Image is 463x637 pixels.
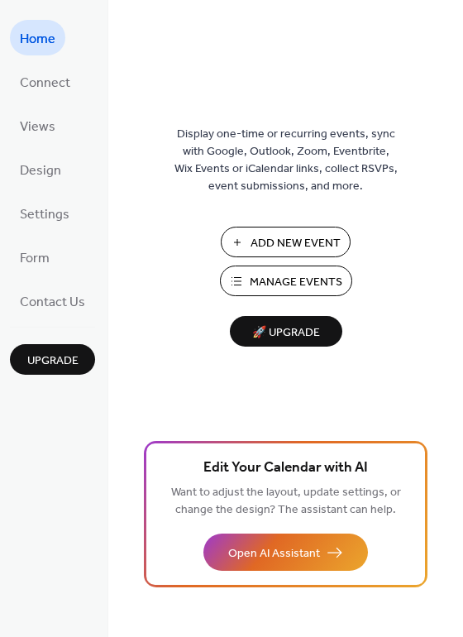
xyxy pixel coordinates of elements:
[20,290,85,315] span: Contact Us
[27,352,79,370] span: Upgrade
[10,344,95,375] button: Upgrade
[228,545,320,563] span: Open AI Assistant
[10,108,65,143] a: Views
[10,239,60,275] a: Form
[251,235,341,252] span: Add New Event
[250,274,342,291] span: Manage Events
[20,158,61,184] span: Design
[20,26,55,52] span: Home
[20,202,69,227] span: Settings
[10,283,95,318] a: Contact Us
[174,126,398,195] span: Display one-time or recurring events, sync with Google, Outlook, Zoom, Eventbrite, Wix Events or ...
[203,457,368,480] span: Edit Your Calendar with AI
[221,227,351,257] button: Add New Event
[20,114,55,140] span: Views
[220,266,352,296] button: Manage Events
[10,195,79,231] a: Settings
[10,151,71,187] a: Design
[10,64,80,99] a: Connect
[240,322,332,344] span: 🚀 Upgrade
[20,246,50,271] span: Form
[20,70,70,96] span: Connect
[171,481,401,521] span: Want to adjust the layout, update settings, or change the design? The assistant can help.
[230,316,342,347] button: 🚀 Upgrade
[203,534,368,571] button: Open AI Assistant
[10,20,65,55] a: Home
